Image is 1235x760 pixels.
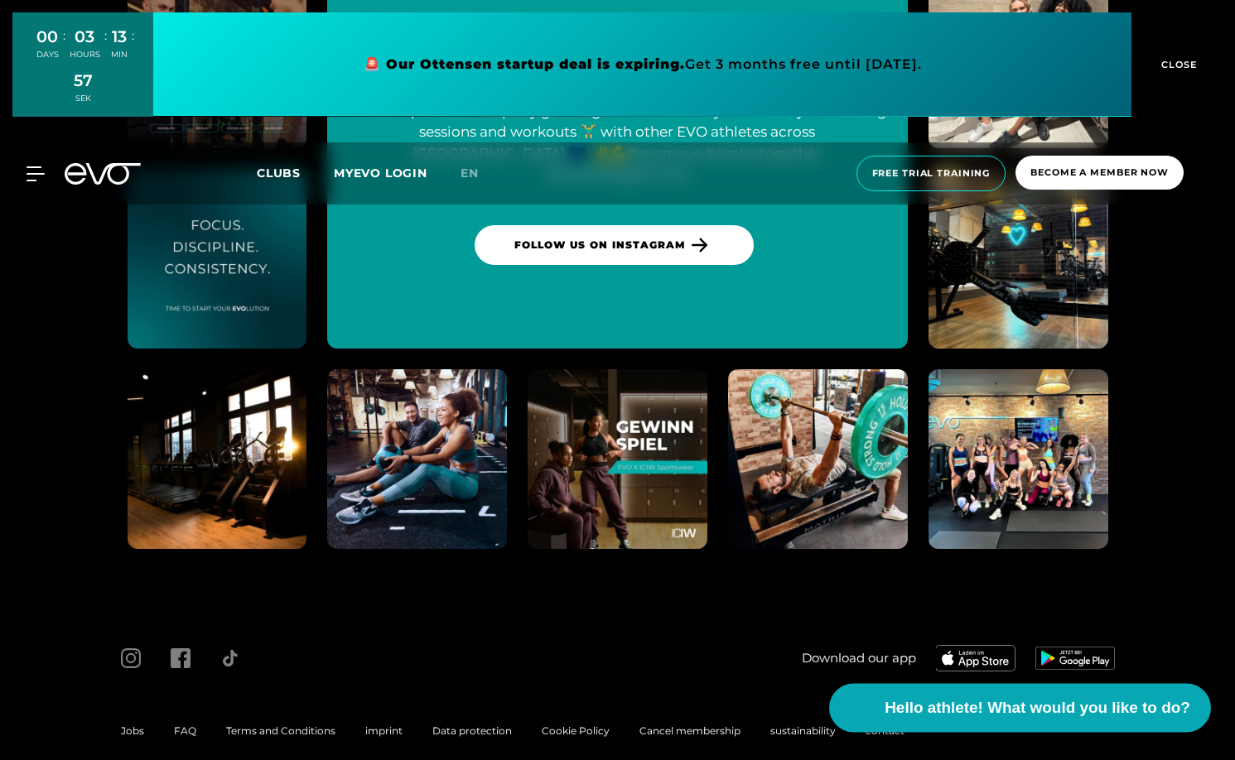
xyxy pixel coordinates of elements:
[334,166,427,180] a: MYEVO LOGIN
[257,165,334,180] a: Clubs
[132,27,134,43] font: :
[365,724,403,737] a: imprint
[75,94,91,103] font: SEK
[36,26,58,46] font: 00
[111,50,128,59] font: MIN
[770,724,836,737] a: sustainability
[929,369,1108,549] img: evofitness instagram
[1035,647,1115,670] img: evofitness app
[1011,156,1189,191] a: Become a member now
[461,166,479,180] font: en
[1030,166,1169,178] font: Become a member now
[542,724,610,737] a: Cookie Policy
[75,26,94,46] font: 03
[257,166,301,180] font: Clubs
[728,369,908,549] img: evofitness instagram
[639,724,741,737] a: Cancel membership
[128,169,307,349] img: evofitness instagram
[70,50,100,59] font: HOURS
[872,167,991,179] font: Free trial training
[528,369,707,549] img: evofitness instagram
[461,164,499,183] a: en
[226,724,335,737] a: Terms and Conditions
[475,225,753,265] a: Follow us on Instagram
[174,724,196,737] a: FAQ
[802,650,916,666] font: Download our app
[74,70,93,90] font: 57
[851,156,1011,191] a: Free trial training
[432,724,512,737] a: Data protection
[128,369,307,549] img: evofitness instagram
[36,50,59,59] font: DAYS
[63,27,65,43] font: :
[1131,12,1223,117] button: CLOSE
[929,169,1108,349] img: evofitness instagram
[104,27,107,43] font: :
[514,238,684,251] font: Follow us on Instagram
[885,699,1190,716] font: Hello athlete! What would you like to do?
[112,26,127,46] font: 13
[936,645,1015,671] img: evofitness app
[327,369,507,549] img: evofitness instagram
[1161,59,1198,70] font: CLOSE
[121,724,144,737] a: Jobs
[829,684,1211,733] button: Hello athlete! What would you like to do?
[866,724,905,737] a: contact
